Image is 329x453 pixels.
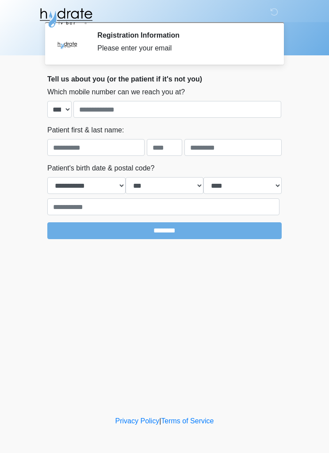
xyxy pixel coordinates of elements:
label: Patient's birth date & postal code? [47,163,154,174]
label: Which mobile number can we reach you at? [47,87,185,97]
img: Agent Avatar [54,31,80,58]
h2: Tell us about you (or the patient if it's not you) [47,75,282,83]
a: Terms of Service [161,417,214,425]
img: Hydrate IV Bar - Glendale Logo [38,7,93,29]
a: | [159,417,161,425]
a: Privacy Policy [115,417,160,425]
label: Patient first & last name: [47,125,124,136]
div: Please enter your email [97,43,268,54]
